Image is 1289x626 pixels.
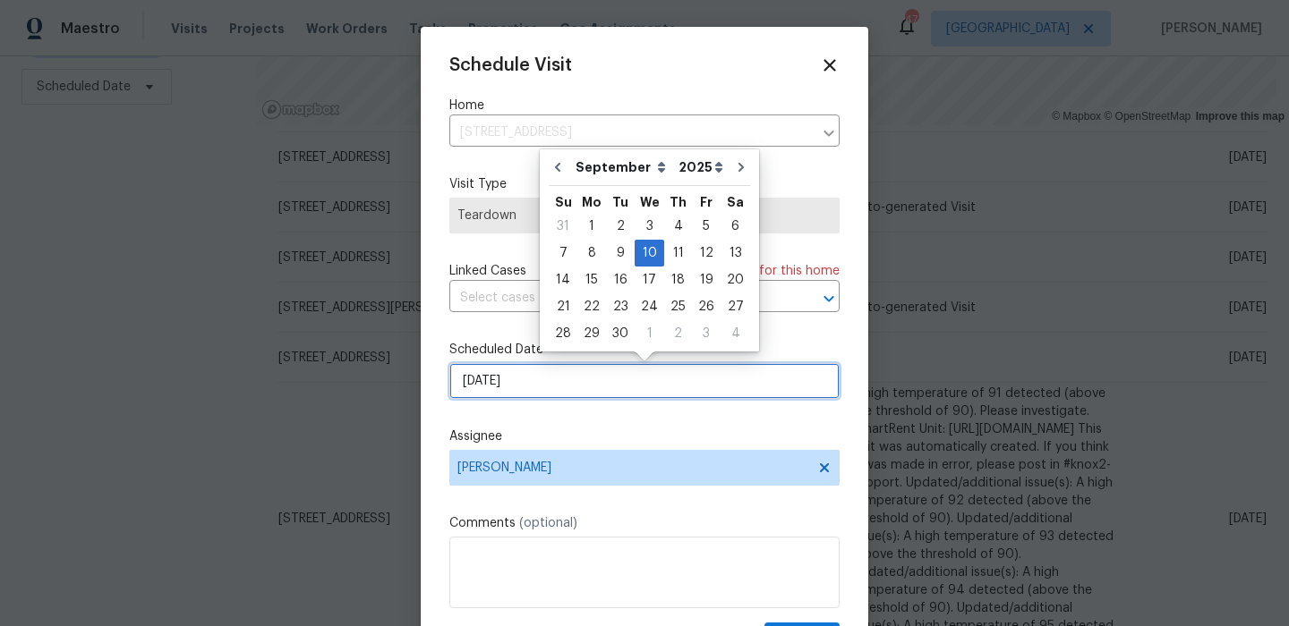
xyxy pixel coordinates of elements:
abbr: Wednesday [640,196,660,208]
div: 13 [721,241,750,266]
div: 1 [635,321,664,346]
div: 19 [692,267,721,292]
div: Mon Sep 01 2025 [577,213,606,240]
div: 18 [664,267,692,292]
div: Fri Sep 19 2025 [692,266,721,293]
div: Sun Sep 14 2025 [549,266,577,293]
span: Schedule Visit [449,56,572,74]
abbr: Saturday [727,196,744,208]
div: 1 [577,214,606,239]
div: Mon Sep 15 2025 [577,266,606,293]
button: Open [816,286,841,311]
span: Teardown [457,207,832,224]
div: 24 [635,294,664,319]
div: 27 [721,294,750,319]
select: Year [674,154,728,181]
div: Tue Sep 23 2025 [606,293,635,320]
abbr: Friday [700,196,713,208]
label: Assignee [449,427,840,445]
div: 15 [577,267,606,292]
div: 28 [549,321,577,346]
div: 17 [635,267,664,292]
label: Visit Type [449,175,840,193]
div: Fri Sep 12 2025 [692,240,721,266]
div: 29 [577,321,606,346]
div: Sat Oct 04 2025 [721,320,750,347]
div: Wed Sep 03 2025 [635,213,664,240]
abbr: Monday [582,196,602,208]
abbr: Sunday [555,196,572,208]
div: 30 [606,321,635,346]
input: M/D/YYYY [449,363,840,399]
div: Sat Sep 20 2025 [721,266,750,293]
div: Thu Oct 02 2025 [664,320,692,347]
div: Sat Sep 06 2025 [721,213,750,240]
div: 21 [549,294,577,319]
div: Tue Sep 16 2025 [606,266,635,293]
div: Mon Sep 29 2025 [577,320,606,347]
div: Wed Sep 24 2025 [635,293,664,320]
span: Linked Cases [449,262,526,280]
div: Thu Sep 18 2025 [664,266,692,293]
button: Go to previous month [544,149,571,185]
div: 2 [606,214,635,239]
div: Mon Sep 08 2025 [577,240,606,266]
span: Close [820,55,840,75]
div: 4 [664,214,692,239]
label: Scheduled Date [449,341,840,359]
div: 16 [606,267,635,292]
div: 20 [721,267,750,292]
div: Tue Sep 09 2025 [606,240,635,266]
div: Fri Sep 26 2025 [692,293,721,320]
div: Wed Oct 01 2025 [635,320,664,347]
div: Sun Aug 31 2025 [549,213,577,240]
div: 3 [692,321,721,346]
select: Month [571,154,674,181]
div: Wed Sep 17 2025 [635,266,664,293]
div: Tue Sep 02 2025 [606,213,635,240]
div: Sat Sep 27 2025 [721,293,750,320]
div: 10 [635,241,664,266]
div: Thu Sep 11 2025 [664,240,692,266]
div: 5 [692,214,721,239]
abbr: Tuesday [612,196,628,208]
div: 4 [721,321,750,346]
div: Sat Sep 13 2025 [721,240,750,266]
div: 6 [721,214,750,239]
div: 9 [606,241,635,266]
div: 26 [692,294,721,319]
div: 7 [549,241,577,266]
div: 22 [577,294,606,319]
div: 23 [606,294,635,319]
div: 12 [692,241,721,266]
div: 14 [549,267,577,292]
span: [PERSON_NAME] [457,461,808,475]
input: Select cases [449,284,790,312]
div: Fri Oct 03 2025 [692,320,721,347]
div: Tue Sep 30 2025 [606,320,635,347]
button: Go to next month [728,149,755,185]
div: Sun Sep 07 2025 [549,240,577,266]
div: 31 [549,214,577,239]
div: Thu Sep 25 2025 [664,293,692,320]
div: 25 [664,294,692,319]
div: 8 [577,241,606,266]
span: (optional) [519,517,577,529]
div: Sun Sep 28 2025 [549,320,577,347]
div: 2 [664,321,692,346]
div: Mon Sep 22 2025 [577,293,606,320]
label: Comments [449,514,840,532]
div: 3 [635,214,664,239]
div: 11 [664,241,692,266]
input: Enter in an address [449,119,813,147]
div: Sun Sep 21 2025 [549,293,577,320]
div: Fri Sep 05 2025 [692,213,721,240]
div: Wed Sep 10 2025 [635,240,664,266]
abbr: Thursday [670,196,687,208]
div: Thu Sep 04 2025 [664,213,692,240]
label: Home [449,97,840,114]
